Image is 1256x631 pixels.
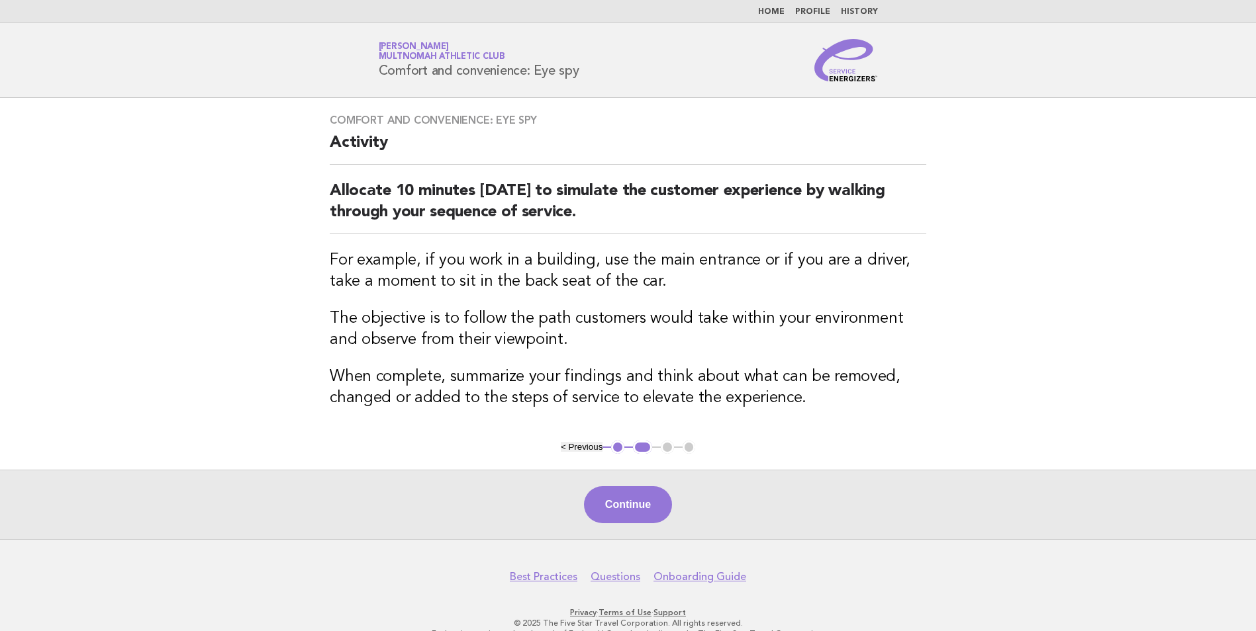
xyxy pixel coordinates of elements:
a: Profile [795,8,830,16]
button: Continue [584,486,672,523]
p: © 2025 The Five Star Travel Corporation. All rights reserved. [223,618,1034,628]
button: 2 [633,441,652,454]
h1: Comfort and convenience: Eye spy [379,43,579,77]
h3: For example, if you work in a building, use the main entrance or if you are a driver, take a mome... [330,250,926,292]
h2: Activity [330,132,926,165]
a: History [841,8,878,16]
span: Multnomah Athletic Club [379,53,505,62]
p: · · [223,607,1034,618]
a: Terms of Use [599,608,652,617]
a: Best Practices [510,570,577,583]
h2: Allocate 10 minutes [DATE] to simulate the customer experience by walking through your sequence o... [330,181,926,234]
h3: When complete, summarize your findings and think about what can be removed, changed or added to t... [330,366,926,409]
a: [PERSON_NAME]Multnomah Athletic Club [379,42,505,61]
a: Home [758,8,785,16]
a: Support [653,608,686,617]
a: Onboarding Guide [653,570,746,583]
h3: The objective is to follow the path customers would take within your environment and observe from... [330,308,926,351]
img: Service Energizers [814,39,878,81]
a: Privacy [570,608,597,617]
button: < Previous [561,442,603,452]
a: Questions [591,570,640,583]
h3: Comfort and convenience: Eye spy [330,114,926,127]
button: 1 [611,441,624,454]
